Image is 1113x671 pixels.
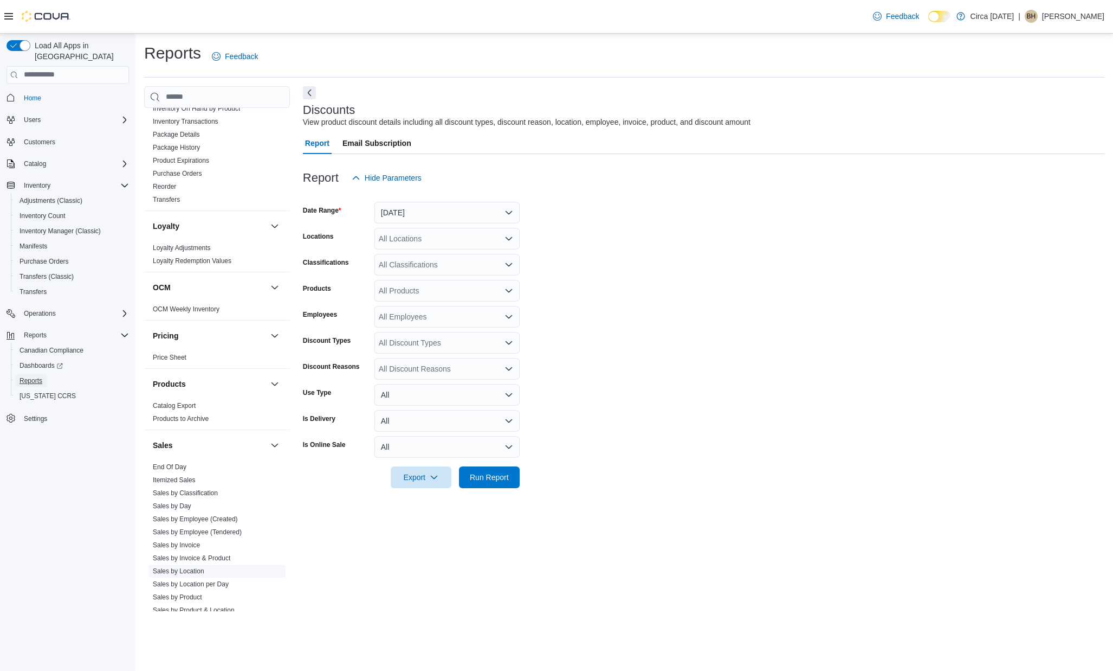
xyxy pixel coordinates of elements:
[11,343,133,358] button: Canadian Compliance
[928,11,951,22] input: Dark Mode
[20,392,76,400] span: [US_STATE] CCRS
[20,135,129,149] span: Customers
[303,414,335,423] label: Is Delivery
[504,260,513,269] button: Open list of options
[268,220,281,233] button: Loyalty
[347,167,426,189] button: Hide Parameters
[20,329,51,342] button: Reports
[144,42,201,64] h1: Reports
[153,402,196,410] a: Catalog Export
[144,461,290,647] div: Sales
[153,463,186,471] span: End Of Day
[303,86,316,99] button: Next
[7,86,129,455] nav: Complex example
[20,412,51,425] a: Settings
[153,401,196,410] span: Catalog Export
[153,606,235,615] span: Sales by Product & Location
[303,388,331,397] label: Use Type
[153,169,202,178] span: Purchase Orders
[20,157,50,170] button: Catalog
[374,436,520,458] button: All
[1042,10,1104,23] p: [PERSON_NAME]
[153,195,180,204] span: Transfers
[153,354,186,361] a: Price Sheet
[15,359,129,372] span: Dashboards
[153,541,200,549] span: Sales by Invoice
[153,541,200,549] a: Sales by Invoice
[153,282,171,293] h3: OCM
[374,384,520,406] button: All
[15,389,80,402] a: [US_STATE] CCRS
[144,303,290,320] div: OCM
[225,51,258,62] span: Feedback
[153,567,204,576] span: Sales by Location
[144,241,290,272] div: Loyalty
[11,239,133,254] button: Manifests
[886,11,919,22] span: Feedback
[144,351,290,368] div: Pricing
[20,307,129,320] span: Operations
[2,156,133,171] button: Catalog
[153,489,218,497] span: Sales by Classification
[20,346,83,355] span: Canadian Compliance
[1025,10,1038,23] div: Brandon Hartmann
[153,489,218,497] a: Sales by Classification
[153,105,240,112] a: Inventory On Hand by Product
[153,593,202,601] a: Sales by Product
[504,286,513,295] button: Open list of options
[268,329,281,342] button: Pricing
[153,554,230,562] a: Sales by Invoice & Product
[22,11,70,22] img: Cova
[342,132,411,154] span: Email Subscription
[153,476,196,484] a: Itemized Sales
[15,359,67,372] a: Dashboards
[153,414,209,423] span: Products to Archive
[153,117,218,126] span: Inventory Transactions
[303,310,337,319] label: Employees
[20,257,69,266] span: Purchase Orders
[153,257,231,265] span: Loyalty Redemption Values
[20,179,55,192] button: Inventory
[153,440,173,451] h3: Sales
[15,255,129,268] span: Purchase Orders
[15,389,129,402] span: Washington CCRS
[303,117,750,128] div: View product discount details including all discount types, discount reason, location, employee, ...
[11,358,133,373] a: Dashboards
[153,182,176,191] span: Reorder
[153,305,219,313] a: OCM Weekly Inventory
[504,234,513,243] button: Open list of options
[20,136,60,149] a: Customers
[303,206,341,215] label: Date Range
[15,285,51,298] a: Transfers
[303,258,349,267] label: Classifications
[153,515,238,523] span: Sales by Employee (Created)
[504,338,513,347] button: Open list of options
[153,143,200,152] span: Package History
[2,306,133,321] button: Operations
[11,254,133,269] button: Purchase Orders
[15,194,129,207] span: Adjustments (Classic)
[1027,10,1036,23] span: BH
[153,528,242,536] span: Sales by Employee (Tendered)
[24,116,41,124] span: Users
[153,257,231,265] a: Loyalty Redemption Values
[20,411,129,425] span: Settings
[24,181,50,190] span: Inventory
[11,269,133,284] button: Transfers (Classic)
[15,344,88,357] a: Canadian Compliance
[11,388,133,404] button: [US_STATE] CCRS
[153,244,211,252] span: Loyalty Adjustments
[970,10,1014,23] p: Circa [DATE]
[15,225,129,238] span: Inventory Manager (Classic)
[20,212,66,220] span: Inventory Count
[869,5,923,27] a: Feedback
[153,415,209,423] a: Products to Archive
[24,414,47,423] span: Settings
[15,374,47,387] a: Reports
[15,209,70,222] a: Inventory Count
[153,502,191,510] span: Sales by Day
[24,309,56,318] span: Operations
[20,242,47,251] span: Manifests
[153,593,202,602] span: Sales by Product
